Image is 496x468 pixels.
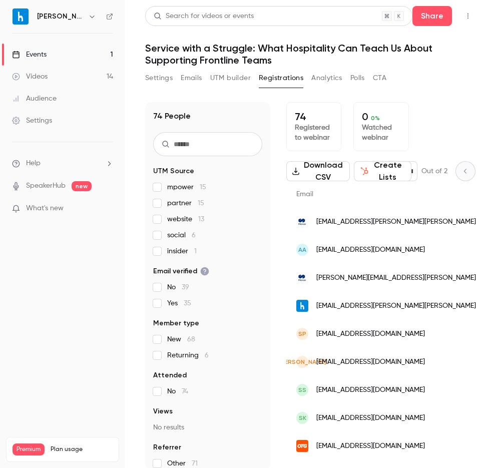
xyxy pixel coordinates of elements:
span: mpower [167,182,206,192]
img: Harri [13,9,29,25]
p: No results [153,422,262,432]
span: SK [299,413,306,422]
span: 15 [200,184,206,191]
button: Emails [181,70,202,86]
span: Email [296,191,313,198]
span: Premium [13,443,45,455]
img: otgexp.com [296,440,308,452]
span: 35 [184,300,191,307]
div: Events [12,50,47,60]
span: 39 [182,284,189,291]
span: Attended [153,370,187,380]
span: Yes [167,298,191,308]
div: Audience [12,94,57,104]
span: new [72,181,92,191]
button: Registrations [259,70,303,86]
span: insider [167,246,197,256]
iframe: Noticeable Trigger [101,204,113,213]
button: Polls [350,70,365,86]
span: [PERSON_NAME] [279,357,326,366]
button: Settings [145,70,173,86]
span: [EMAIL_ADDRESS][DOMAIN_NAME] [316,329,425,339]
button: Analytics [311,70,342,86]
div: Search for videos or events [154,11,254,22]
span: Referrer [153,442,181,452]
span: 1 [194,248,197,255]
img: mercer.com [296,272,308,284]
span: 74 [182,388,188,395]
button: UTM builder [210,70,251,86]
span: Email verified [153,266,209,276]
span: 68 [187,336,195,343]
li: help-dropdown-opener [12,158,113,169]
p: Watched webinar [362,123,400,143]
div: Videos [12,72,48,82]
span: 15 [198,200,204,207]
span: New [167,334,195,344]
img: mercer.com [296,216,308,228]
p: Out of 2 [421,166,447,176]
span: No [167,386,188,396]
span: Returning [167,350,209,360]
h6: [PERSON_NAME] [37,12,84,22]
button: Create Lists [354,161,411,181]
span: sS [298,385,306,394]
span: UTM Source [153,166,194,176]
span: social [167,230,196,240]
span: [EMAIL_ADDRESS][DOMAIN_NAME] [316,357,425,367]
p: 74 [295,111,333,123]
span: Member type [153,318,199,328]
span: No [167,282,189,292]
button: CTA [373,70,386,86]
p: 0 [362,111,400,123]
span: 6 [205,352,209,359]
a: SpeakerHub [26,181,66,191]
p: Registered to webinar [295,123,333,143]
span: 0 % [371,115,380,122]
span: [EMAIL_ADDRESS][DOMAIN_NAME] [316,441,425,451]
div: Settings [12,116,52,126]
span: [EMAIL_ADDRESS][DOMAIN_NAME] [316,413,425,423]
span: partner [167,198,204,208]
button: Share [412,6,452,26]
h1: Service with a Struggle: What Hospitality Can Teach Us About Supporting Frontline Teams [145,42,476,66]
span: Help [26,158,41,169]
span: Views [153,406,173,416]
button: Download CSV [286,161,350,181]
span: What's new [26,203,64,214]
span: 13 [198,216,204,223]
span: 71 [192,460,198,467]
span: website [167,214,204,224]
span: 6 [192,232,196,239]
h1: 74 People [153,110,191,122]
span: SP [298,329,306,338]
span: Plan usage [51,445,113,453]
span: AA [298,245,306,254]
span: [EMAIL_ADDRESS][DOMAIN_NAME] [316,245,425,255]
span: [EMAIL_ADDRESS][DOMAIN_NAME] [316,385,425,395]
img: harri.com [296,300,308,312]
